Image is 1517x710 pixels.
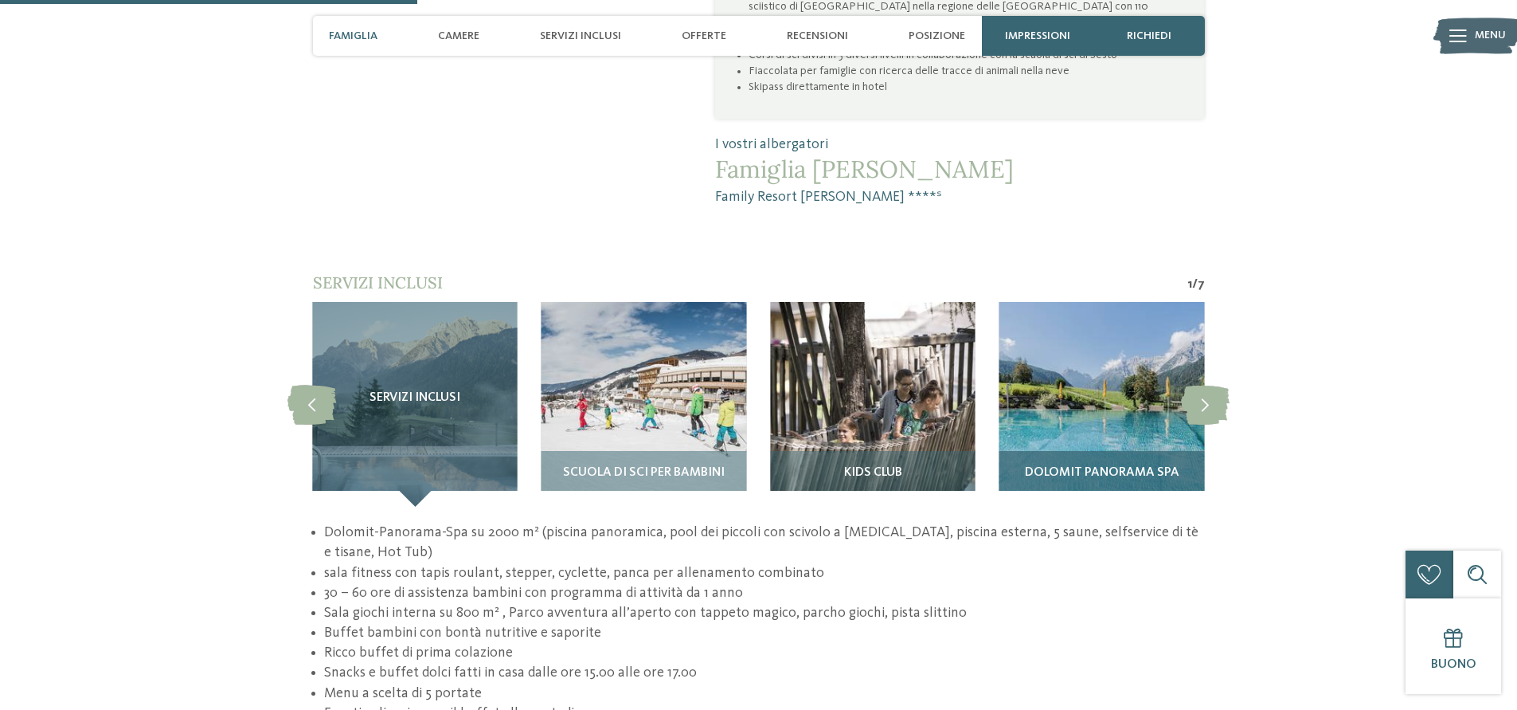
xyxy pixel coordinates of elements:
li: 30 – 60 ore di assistenza bambini con programma di attività da 1 anno [324,583,1204,603]
span: Servizi inclusi [313,273,443,292]
li: sala fitness con tapis roulant, stepper, cyclette, panca per allenamento combinato [324,563,1204,583]
span: 1 [1187,276,1192,293]
span: I vostri albergatori [715,135,1204,155]
span: Buono [1431,658,1476,671]
span: Servizi inclusi [540,29,621,43]
span: Famiglia [329,29,377,43]
li: Fiaccolata per famiglie con ricerca delle tracce di animali nella neve [749,63,1180,79]
li: Snacks e buffet dolci fatti in casa dalle ore 15.00 alle ore 17.00 [324,663,1204,683]
span: Dolomit Panorama SPA [1025,466,1179,481]
li: Ricco buffet di prima colazione [324,643,1204,663]
span: Impressioni [1005,29,1070,43]
span: Family Resort [PERSON_NAME] ****ˢ [715,187,1204,207]
span: richiedi [1127,29,1171,43]
a: Buono [1406,598,1501,694]
span: Recensioni [787,29,848,43]
li: Sala giochi interna su 800 m² , Parco avventura all’aperto con tappeto magico, parcho giochi, pis... [324,603,1204,623]
span: 7 [1198,276,1205,293]
span: Famiglia [PERSON_NAME] [715,155,1204,183]
span: Posizione [909,29,965,43]
li: Menu a scelta di 5 portate [324,684,1204,704]
li: Dolomit-Panorama-Spa su 2000 m² (piscina panoramica, pool dei piccoli con scivolo a [MEDICAL_DATA... [324,523,1204,563]
span: Servizi inclusi [369,391,460,406]
span: Offerte [682,29,726,43]
img: Il nostro family hotel a Sesto, il vostro rifugio sulle Dolomiti. [542,302,746,507]
span: Kids Club [844,466,902,481]
span: Scuola di sci per bambini [563,466,725,481]
span: / [1192,276,1198,293]
img: Il nostro family hotel a Sesto, il vostro rifugio sulle Dolomiti. [770,302,975,507]
li: Buffet bambini con bontà nutritive e saporite [324,623,1204,643]
li: Skipass direttamente in hotel [749,79,1180,95]
span: Camere [438,29,479,43]
img: Il nostro family hotel a Sesto, il vostro rifugio sulle Dolomiti. [999,302,1204,507]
